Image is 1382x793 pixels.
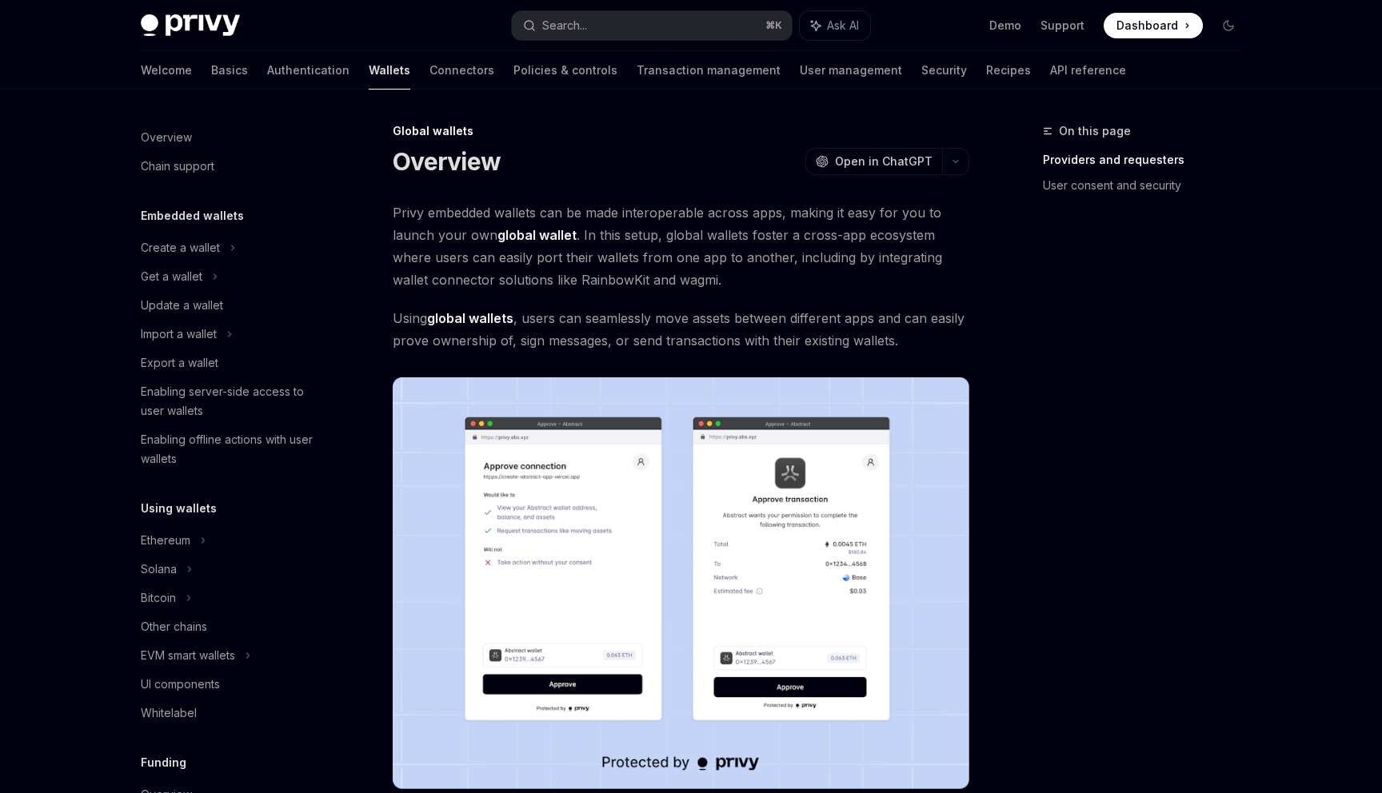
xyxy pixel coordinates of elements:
[141,588,176,608] div: Bitcoin
[128,670,333,699] a: UI components
[393,201,969,291] span: Privy embedded wallets can be made interoperable across apps, making it easy for you to launch yo...
[765,19,782,32] span: ⌘ K
[128,425,333,473] a: Enabling offline actions with user wallets
[141,703,197,723] div: Whitelabel
[800,11,870,40] button: Ask AI
[1043,147,1254,173] a: Providers and requesters
[141,325,217,344] div: Import a wallet
[141,531,190,550] div: Ethereum
[141,675,220,694] div: UI components
[128,349,333,377] a: Export a wallet
[637,51,781,90] a: Transaction management
[989,18,1021,34] a: Demo
[1116,18,1178,34] span: Dashboard
[141,267,202,286] div: Get a wallet
[128,612,333,641] a: Other chains
[1059,122,1131,141] span: On this page
[128,291,333,320] a: Update a wallet
[1040,18,1084,34] a: Support
[921,51,967,90] a: Security
[141,430,323,468] div: Enabling offline actions with user wallets
[141,14,240,37] img: dark logo
[393,307,969,352] span: Using , users can seamlessly move assets between different apps and can easily prove ownership of...
[141,51,192,90] a: Welcome
[267,51,349,90] a: Authentication
[128,699,333,727] a: Whitelabel
[800,51,902,90] a: User management
[141,753,186,772] h5: Funding
[369,51,410,90] a: Wallets
[393,147,501,176] h1: Overview
[805,148,942,175] button: Open in ChatGPT
[141,157,214,176] div: Chain support
[986,51,1031,90] a: Recipes
[393,123,969,139] div: Global wallets
[141,353,218,373] div: Export a wallet
[141,128,192,147] div: Overview
[128,377,333,425] a: Enabling server-side access to user wallets
[835,153,933,169] span: Open in ChatGPT
[1216,13,1241,38] button: Toggle dark mode
[1043,173,1254,198] a: User consent and security
[542,16,587,35] div: Search...
[211,51,248,90] a: Basics
[513,51,617,90] a: Policies & controls
[141,206,244,225] h5: Embedded wallets
[497,227,577,243] strong: global wallet
[128,123,333,152] a: Overview
[1050,51,1126,90] a: API reference
[1104,13,1203,38] a: Dashboard
[128,152,333,181] a: Chain support
[512,11,792,40] button: Search...⌘K
[141,617,207,636] div: Other chains
[141,646,235,665] div: EVM smart wallets
[393,377,969,789] img: images/Crossapp.png
[141,296,223,315] div: Update a wallet
[429,51,494,90] a: Connectors
[427,310,513,326] strong: global wallets
[827,18,859,34] span: Ask AI
[141,499,217,518] h5: Using wallets
[141,560,177,579] div: Solana
[141,238,220,257] div: Create a wallet
[141,382,323,420] div: Enabling server-side access to user wallets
